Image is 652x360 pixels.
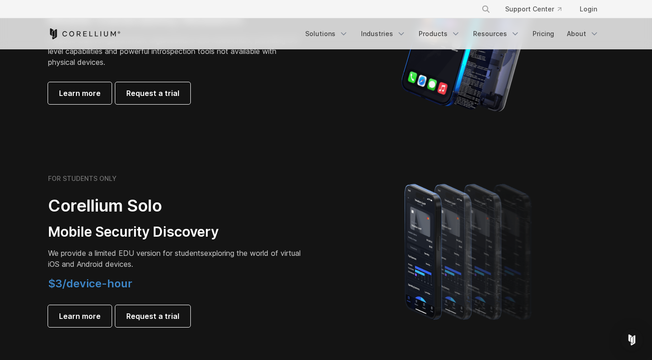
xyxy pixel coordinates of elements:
[48,28,121,39] a: Corellium Home
[527,26,560,42] a: Pricing
[413,26,466,42] a: Products
[48,277,132,290] span: $3/device-hour
[48,249,204,258] span: We provide a limited EDU version for students
[48,305,112,327] a: Learn more
[48,82,112,104] a: Learn more
[470,1,604,17] div: Navigation Menu
[300,26,604,42] div: Navigation Menu
[48,196,304,216] h2: Corellium Solo
[621,329,643,351] div: Open Intercom Messenger
[478,1,494,17] button: Search
[468,26,525,42] a: Resources
[48,223,304,241] h3: Mobile Security Discovery
[126,311,179,322] span: Request a trial
[48,248,304,270] p: exploring the world of virtual iOS and Android devices.
[59,311,101,322] span: Learn more
[48,175,117,183] h6: FOR STUDENTS ONLY
[300,26,354,42] a: Solutions
[386,171,553,331] img: A lineup of four iPhone models becoming more gradient and blurred
[48,35,304,68] p: Purpose-built for government organizations and researchers, providing OS-level capabilities and p...
[572,1,604,17] a: Login
[561,26,604,42] a: About
[59,88,101,99] span: Learn more
[115,82,190,104] a: Request a trial
[356,26,411,42] a: Industries
[115,305,190,327] a: Request a trial
[126,88,179,99] span: Request a trial
[498,1,569,17] a: Support Center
